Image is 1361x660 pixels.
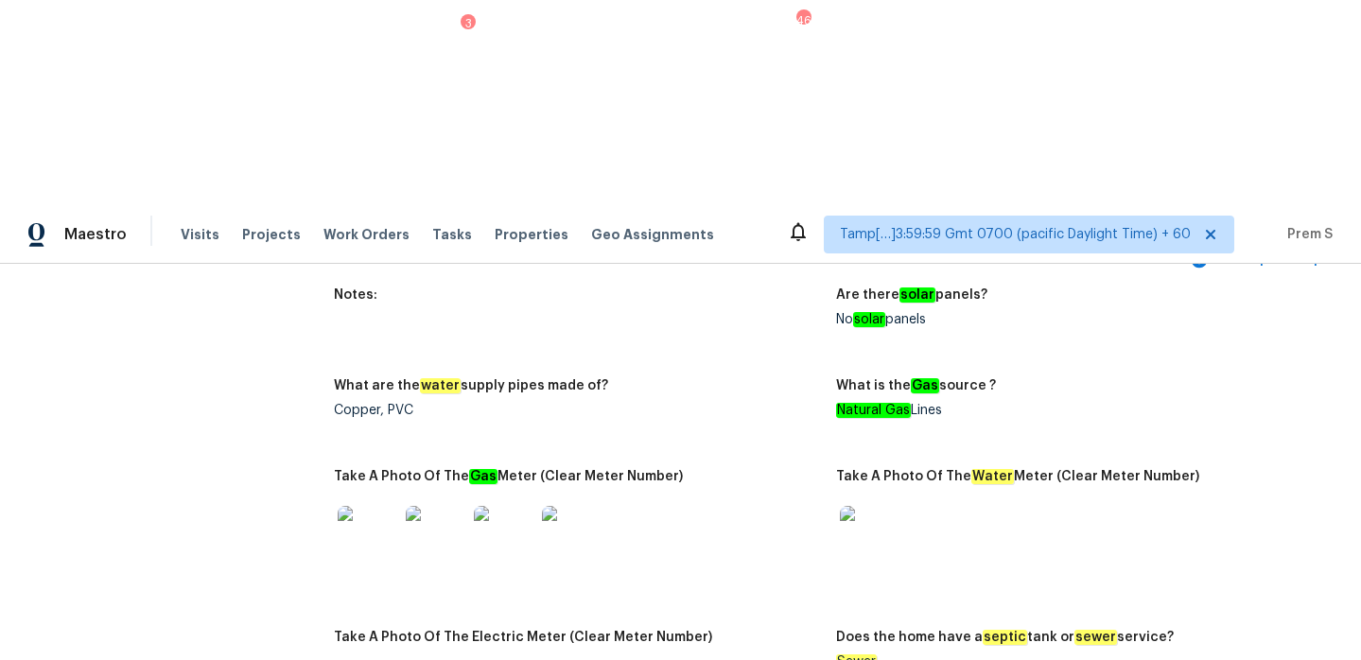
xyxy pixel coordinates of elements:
div: No panels [836,313,1323,326]
div: Copper, PVC [334,404,821,417]
div: Lines [836,404,1323,417]
em: sewer [1074,630,1117,645]
h5: What is the source ? [836,379,996,392]
h5: Take A Photo Of The Meter (Clear Meter Number) [334,470,683,483]
em: solar [899,287,935,303]
h5: What are the supply pipes made of? [334,379,608,392]
h5: Does the home have a tank or service? [836,631,1174,644]
em: Gas [469,469,497,484]
span: Tamp[…]3:59:59 Gmt 0700 (pacific Daylight Time) + 60 [840,225,1191,244]
h5: Take A Photo Of The Meter (Clear Meter Number) [836,470,1199,483]
em: Gas [911,378,939,393]
em: Natural Gas [836,403,911,418]
span: Projects [242,225,301,244]
span: Properties [495,225,568,244]
span: Work Orders [323,225,410,244]
span: Visits [181,225,219,244]
em: solar [853,312,885,327]
span: Prem S [1280,225,1333,244]
h5: Take A Photo Of The Electric Meter (Clear Meter Number) [334,631,712,644]
em: Water [971,469,1014,484]
em: water [420,378,461,393]
h5: Are there panels? [836,288,987,302]
span: Maestro [64,225,127,244]
span: Tasks [432,228,472,241]
span: Geo Assignments [591,225,714,244]
em: septic [983,630,1027,645]
h5: Notes: [334,288,377,302]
